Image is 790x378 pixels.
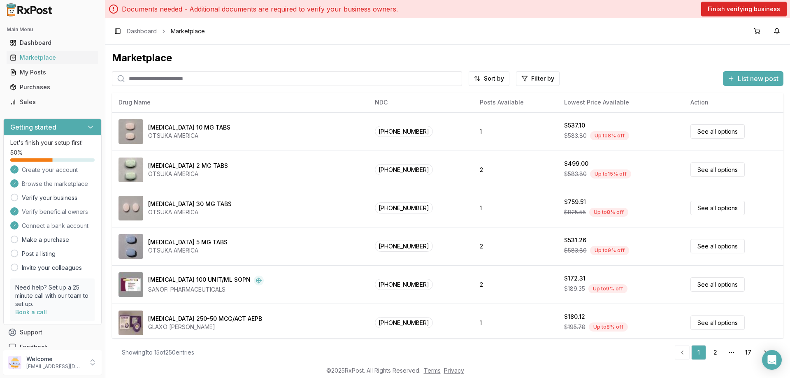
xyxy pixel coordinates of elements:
[22,208,88,216] span: Verify beneficial owners
[375,241,433,252] span: [PHONE_NUMBER]
[7,95,98,109] a: Sales
[469,71,509,86] button: Sort by
[22,166,78,174] span: Create your account
[118,272,143,297] img: Admelog SoloStar 100 UNIT/ML SOPN
[690,239,745,253] a: See all options
[7,26,98,33] h2: Main Menu
[558,93,684,112] th: Lowest Price Available
[564,198,586,206] div: $759.51
[10,83,95,91] div: Purchases
[148,315,262,323] div: [MEDICAL_DATA] 250-50 MCG/ACT AEPB
[691,345,706,360] a: 1
[26,363,84,370] p: [EMAIL_ADDRESS][DOMAIN_NAME]
[473,93,558,112] th: Posts Available
[148,200,232,208] div: [MEDICAL_DATA] 30 MG TABS
[564,160,588,168] div: $499.00
[564,323,586,331] span: $195.78
[723,71,783,86] button: List new post
[375,279,433,290] span: [PHONE_NUMBER]
[701,2,787,16] button: Finish verifying business
[690,162,745,177] a: See all options
[148,276,251,285] div: [MEDICAL_DATA] 100 UNIT/ML SOPN
[3,51,102,64] button: Marketplace
[684,93,783,112] th: Action
[368,93,473,112] th: NDC
[564,208,586,216] span: $825.55
[375,164,433,175] span: [PHONE_NUMBER]
[564,170,587,178] span: $583.80
[590,169,631,179] div: Up to 15 % off
[7,35,98,50] a: Dashboard
[588,284,627,293] div: Up to 9 % off
[127,27,205,35] nav: breadcrumb
[708,345,723,360] a: 2
[3,81,102,94] button: Purchases
[375,202,433,213] span: [PHONE_NUMBER]
[3,3,56,16] img: RxPost Logo
[148,246,228,255] div: OTSUKA AMERICA
[148,132,230,140] div: OTSUKA AMERICA
[564,285,585,293] span: $189.35
[7,50,98,65] a: Marketplace
[690,315,745,330] a: See all options
[22,194,77,202] a: Verify your business
[118,196,143,220] img: Abilify 30 MG TABS
[118,311,143,335] img: Advair Diskus 250-50 MCG/ACT AEPB
[7,65,98,80] a: My Posts
[15,283,90,308] p: Need help? Set up a 25 minute call with our team to set up.
[590,131,629,140] div: Up to 8 % off
[10,139,95,147] p: Let's finish your setup first!
[516,71,560,86] button: Filter by
[3,36,102,49] button: Dashboard
[531,74,554,83] span: Filter by
[564,121,585,130] div: $537.10
[473,265,558,304] td: 2
[10,148,23,157] span: 50 %
[590,246,629,255] div: Up to 9 % off
[10,39,95,47] div: Dashboard
[564,236,586,244] div: $531.26
[148,323,262,331] div: GLAXO [PERSON_NAME]
[690,201,745,215] a: See all options
[122,4,398,14] p: Documents needed - Additional documents are required to verify your business owners.
[3,340,102,355] button: Feedback
[148,238,228,246] div: [MEDICAL_DATA] 5 MG TABS
[112,51,783,65] div: Marketplace
[8,356,21,369] img: User avatar
[26,355,84,363] p: Welcome
[22,222,88,230] span: Connect a bank account
[375,126,433,137] span: [PHONE_NUMBER]
[424,367,441,374] a: Terms
[690,277,745,292] a: See all options
[3,325,102,340] button: Support
[473,151,558,189] td: 2
[22,180,88,188] span: Browse the marketplace
[675,345,774,360] nav: pagination
[148,170,228,178] div: OTSUKA AMERICA
[10,53,95,62] div: Marketplace
[690,124,745,139] a: See all options
[484,74,504,83] span: Sort by
[148,123,230,132] div: [MEDICAL_DATA] 10 MG TABS
[741,345,755,360] a: 17
[564,246,587,255] span: $583.80
[3,95,102,109] button: Sales
[3,66,102,79] button: My Posts
[118,158,143,182] img: Abilify 2 MG TABS
[15,308,47,315] a: Book a call
[171,27,205,35] span: Marketplace
[589,322,628,332] div: Up to 8 % off
[757,345,774,360] a: Go to next page
[148,208,232,216] div: OTSUKA AMERICA
[473,304,558,342] td: 1
[118,119,143,144] img: Abilify 10 MG TABS
[148,285,264,294] div: SANOFI PHARMACEUTICALS
[723,75,783,83] a: List new post
[738,74,778,83] span: List new post
[22,264,82,272] a: Invite your colleagues
[375,317,433,328] span: [PHONE_NUMBER]
[10,122,56,132] h3: Getting started
[122,348,194,357] div: Showing 1 to 15 of 250 entries
[564,274,586,283] div: $172.31
[473,189,558,227] td: 1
